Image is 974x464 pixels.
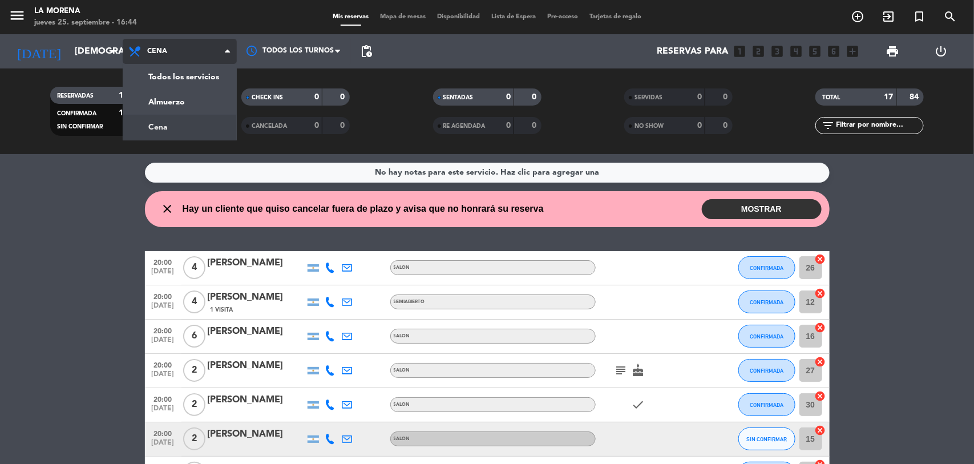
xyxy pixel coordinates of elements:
[750,333,783,340] span: CONFIRMADA
[634,123,664,129] span: NO SHOW
[750,368,783,374] span: CONFIRMADA
[394,300,425,304] span: SEMIABIERTO
[815,288,826,299] i: cancel
[431,14,486,20] span: Disponibilidad
[934,45,948,58] i: power_settings_new
[723,93,730,101] strong: 0
[183,256,205,279] span: 4
[149,392,177,405] span: 20:00
[9,39,69,64] i: [DATE]
[815,425,826,436] i: cancel
[851,10,864,23] i: add_circle_outline
[770,44,785,59] i: looks_3
[394,437,410,441] span: SALON
[341,93,347,101] strong: 0
[183,290,205,313] span: 4
[149,336,177,349] span: [DATE]
[394,265,410,270] span: SALON
[632,364,645,377] i: cake
[208,393,305,407] div: [PERSON_NAME]
[746,436,787,442] span: SIN CONFIRMAR
[541,14,584,20] span: Pre-acceso
[506,93,511,101] strong: 0
[750,299,783,305] span: CONFIRMADA
[149,370,177,384] span: [DATE]
[9,7,26,24] i: menu
[835,119,923,132] input: Filtrar por nombre...
[733,44,747,59] i: looks_one
[359,45,373,58] span: pending_actions
[34,17,137,29] div: jueves 25. septiembre - 16:44
[149,255,177,268] span: 20:00
[57,111,96,116] span: CONFIRMADA
[252,95,283,100] span: CHECK INS
[789,44,804,59] i: looks_4
[910,93,922,101] strong: 84
[750,402,783,408] span: CONFIRMADA
[917,34,965,68] div: LOG OUT
[183,393,205,416] span: 2
[149,302,177,315] span: [DATE]
[827,44,842,59] i: looks_6
[252,123,287,129] span: CANCELADA
[183,427,205,450] span: 2
[884,93,894,101] strong: 17
[341,122,347,130] strong: 0
[738,427,795,450] button: SIN CONFIRMAR
[506,122,511,130] strong: 0
[208,290,305,305] div: [PERSON_NAME]
[123,64,236,90] a: Todos los servicios
[486,14,541,20] span: Lista de Espera
[738,325,795,348] button: CONFIRMADA
[149,324,177,337] span: 20:00
[149,426,177,439] span: 20:00
[912,10,926,23] i: turned_in_not
[208,427,305,442] div: [PERSON_NAME]
[443,95,474,100] span: SENTADAS
[327,14,374,20] span: Mis reservas
[815,356,826,368] i: cancel
[808,44,823,59] i: looks_5
[702,199,822,219] button: MOSTRAR
[147,47,167,55] span: Cena
[123,115,236,140] a: Cena
[886,45,899,58] span: print
[882,10,895,23] i: exit_to_app
[57,93,94,99] span: RESERVADAS
[149,439,177,452] span: [DATE]
[123,90,236,115] a: Almuerzo
[815,253,826,265] i: cancel
[738,290,795,313] button: CONFIRMADA
[183,359,205,382] span: 2
[183,201,544,216] span: Hay un cliente que quiso cancelar fuera de plazo y avisa que no honrará su reserva
[723,122,730,130] strong: 0
[738,393,795,416] button: CONFIRMADA
[374,14,431,20] span: Mapa de mesas
[657,46,729,57] span: Reservas para
[532,93,539,101] strong: 0
[394,334,410,338] span: SALON
[821,119,835,132] i: filter_list
[751,44,766,59] i: looks_two
[615,364,628,377] i: subject
[750,265,783,271] span: CONFIRMADA
[183,325,205,348] span: 6
[149,268,177,281] span: [DATE]
[208,324,305,339] div: [PERSON_NAME]
[9,7,26,28] button: menu
[443,123,486,129] span: RE AGENDADA
[57,124,103,130] span: SIN CONFIRMAR
[106,45,120,58] i: arrow_drop_down
[208,358,305,373] div: [PERSON_NAME]
[161,202,175,216] i: close
[314,122,319,130] strong: 0
[584,14,647,20] span: Tarjetas de regalo
[632,398,645,411] i: check
[211,305,233,314] span: 1 Visita
[697,93,702,101] strong: 0
[149,405,177,418] span: [DATE]
[375,166,599,179] div: No hay notas para este servicio. Haz clic para agregar una
[634,95,662,100] span: SERVIDAS
[943,10,957,23] i: search
[532,122,539,130] strong: 0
